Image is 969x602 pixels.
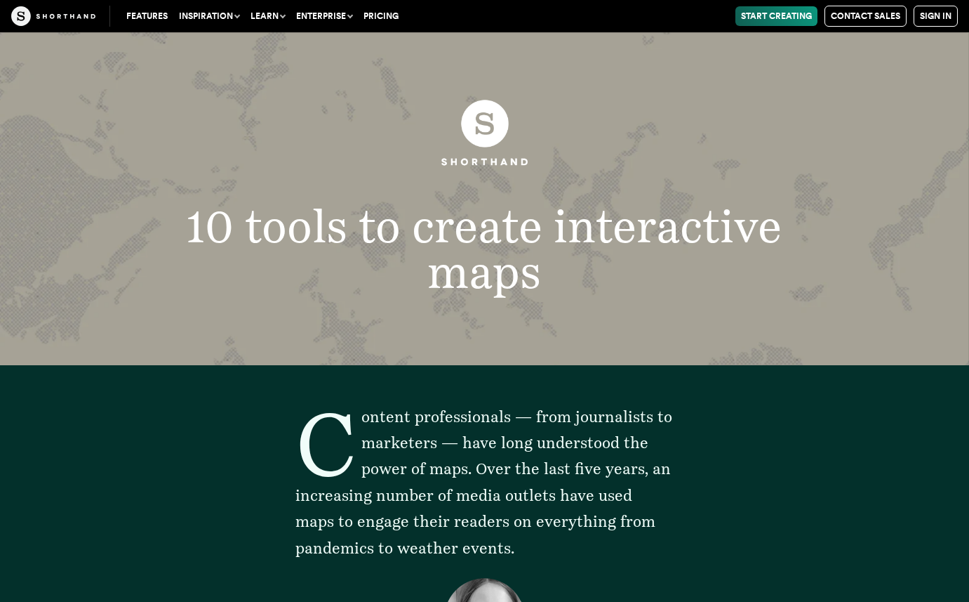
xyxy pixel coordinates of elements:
button: Inspiration [173,6,245,26]
button: Learn [245,6,290,26]
a: Features [121,6,173,26]
img: The Craft [11,6,95,26]
h1: 10 tools to create interactive maps [122,204,847,295]
span: Content professionals — from journalists to marketers — have long understood the power of maps. O... [295,407,672,557]
button: Enterprise [290,6,358,26]
a: Pricing [358,6,404,26]
a: Sign in [914,6,958,27]
a: Start Creating [735,6,817,26]
a: Contact Sales [824,6,907,27]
